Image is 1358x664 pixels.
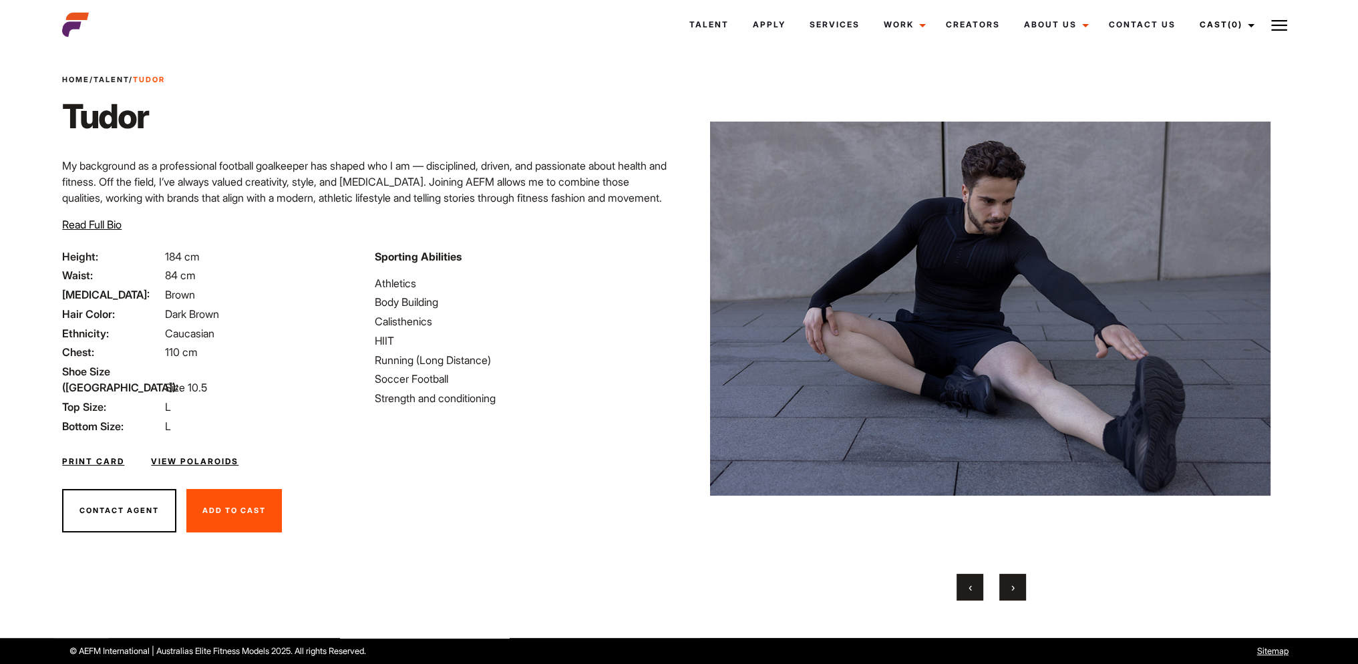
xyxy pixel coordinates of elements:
[375,371,671,387] li: Soccer Football
[165,307,219,321] span: Dark Brown
[62,287,162,303] span: [MEDICAL_DATA]:
[934,7,1012,43] a: Creators
[1011,580,1015,594] span: Next
[62,306,162,322] span: Hair Color:
[94,75,129,84] a: Talent
[375,333,671,349] li: HIIT
[165,345,198,359] span: 110 cm
[1257,646,1289,656] a: Sitemap
[62,216,122,232] button: Read Full Bio
[133,75,165,84] strong: Tudor
[165,250,200,263] span: 184 cm
[151,456,238,468] a: View Polaroids
[165,288,195,301] span: Brown
[62,75,90,84] a: Home
[62,96,165,136] h1: Tudor
[1271,17,1287,33] img: Burger icon
[62,325,162,341] span: Ethnicity:
[1097,7,1188,43] a: Contact Us
[375,313,671,329] li: Calisthenics
[165,381,207,394] span: Size 10.5
[62,363,162,395] span: Shoe Size ([GEOGRAPHIC_DATA]):
[186,489,282,533] button: Add To Cast
[62,218,122,231] span: Read Full Bio
[62,11,89,38] img: cropped-aefm-brand-fav-22-square.png
[1012,7,1097,43] a: About Us
[375,352,671,368] li: Running (Long Distance)
[165,420,171,433] span: L
[375,294,671,310] li: Body Building
[69,645,774,657] p: © AEFM International | Australias Elite Fitness Models 2025. All rights Reserved.
[741,7,798,43] a: Apply
[1228,19,1242,29] span: (0)
[165,327,214,340] span: Caucasian
[202,506,266,515] span: Add To Cast
[165,400,171,413] span: L
[62,248,162,265] span: Height:
[375,390,671,406] li: Strength and conditioning
[798,7,872,43] a: Services
[62,489,176,533] button: Contact Agent
[62,158,671,206] p: My background as a professional football goalkeeper has shaped who I am — disciplined, driven, an...
[62,418,162,434] span: Bottom Size:
[872,7,934,43] a: Work
[62,267,162,283] span: Waist:
[62,456,124,468] a: Print Card
[165,269,196,282] span: 84 cm
[62,344,162,360] span: Chest:
[969,580,972,594] span: Previous
[375,275,671,291] li: Athletics
[1188,7,1262,43] a: Cast(0)
[62,399,162,415] span: Top Size:
[375,250,462,263] strong: Sporting Abilities
[677,7,741,43] a: Talent
[62,74,165,86] span: / /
